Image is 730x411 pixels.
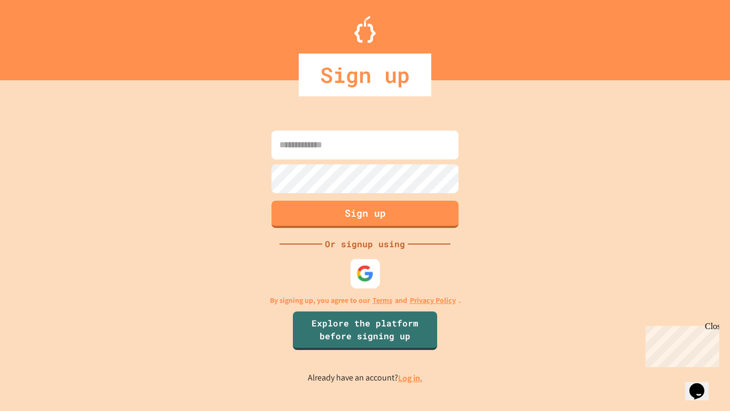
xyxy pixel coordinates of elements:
a: Explore the platform before signing up [293,311,437,350]
img: google-icon.svg [356,265,374,283]
a: Log in. [398,372,423,384]
div: Sign up [299,54,431,96]
div: Or signup using [322,238,408,250]
a: Terms [372,295,392,306]
div: Chat with us now!Close [4,4,74,68]
p: Already have an account? [308,371,423,385]
a: Privacy Policy [410,295,456,306]
iframe: chat widget [685,368,719,400]
button: Sign up [271,201,459,228]
iframe: chat widget [641,322,719,367]
img: Logo.svg [354,16,376,43]
p: By signing up, you agree to our and . [270,295,461,306]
